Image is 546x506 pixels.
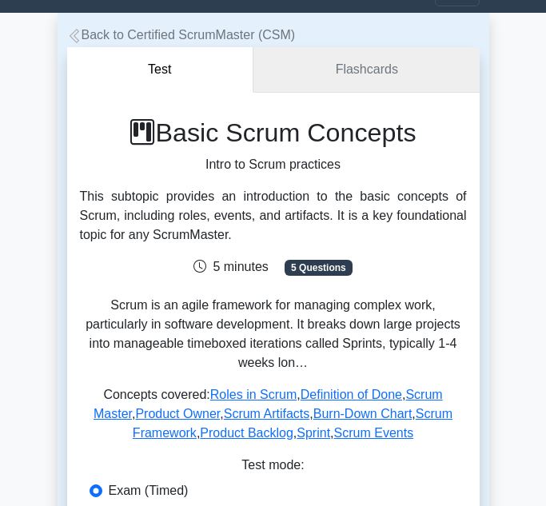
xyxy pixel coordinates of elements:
[135,407,220,420] a: Product Owner
[285,260,352,276] span: 5 Questions
[200,426,293,440] a: Product Backlog
[313,407,412,420] a: Burn-Down Chart
[253,47,479,93] a: Flashcards
[224,407,310,420] a: Scrum Artifacts
[133,407,452,440] a: Scrum Framework
[109,481,189,500] label: Exam (Timed)
[80,296,467,373] p: Scrum is an agile framework for managing complex work, particularly in software development. It b...
[80,187,467,245] div: This subtopic provides an introduction to the basic concepts of Scrum, including roles, events, a...
[80,118,467,149] h1: Basic Scrum Concepts
[67,47,254,93] button: Test
[301,388,402,401] a: Definition of Done
[67,28,296,42] a: Back to Certified ScrumMaster (CSM)
[80,155,467,174] p: Intro to Scrum practices
[94,388,443,420] a: Scrum Master
[334,426,414,440] a: Scrum Events
[193,260,268,273] span: 5 minutes
[80,456,467,481] div: Test mode:
[80,385,467,443] p: Concepts covered: , , , , , , , , ,
[297,426,330,440] a: Sprint
[210,388,297,401] a: Roles in Scrum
